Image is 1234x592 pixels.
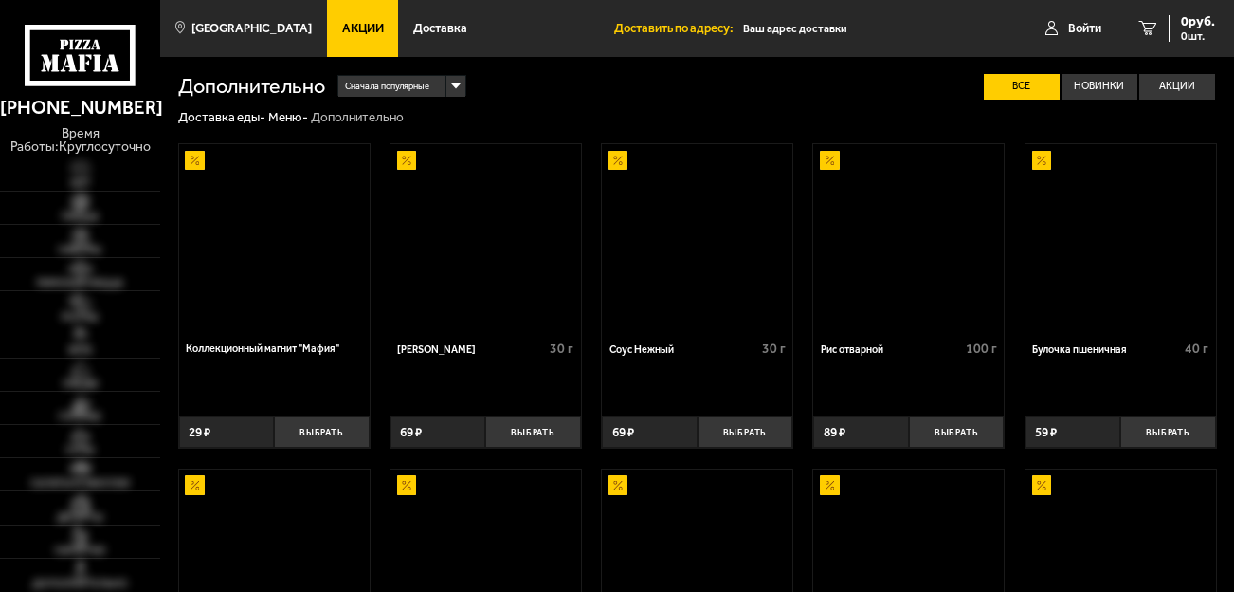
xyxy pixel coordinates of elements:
label: Все [984,74,1060,100]
label: Акции [1139,74,1215,100]
span: 0 руб. [1181,15,1215,28]
img: Акционный [608,151,627,170]
div: [PERSON_NAME] [397,343,545,356]
a: Меню- [268,109,308,124]
button: Выбрать [698,416,792,448]
div: Соус Нежный [609,343,757,356]
img: Акционный [1032,151,1051,170]
span: 29 ₽ [189,426,210,439]
img: Акционный [820,475,839,494]
div: Рис отварной [821,343,961,356]
span: Акции [342,22,384,34]
span: 69 ₽ [400,426,422,439]
div: Булочка пшеничная [1032,343,1180,356]
h1: Дополнительно [178,77,325,98]
a: АкционныйСоус Нежный [602,144,792,333]
span: 40 г [1185,341,1208,357]
label: Новинки [1062,74,1137,100]
a: АкционныйРис отварной [813,144,1004,333]
span: 89 ₽ [824,426,845,439]
img: Акционный [820,151,839,170]
div: Дополнительно [311,109,404,126]
img: Акционный [185,475,204,494]
button: Выбрать [1120,416,1215,448]
button: Выбрать [485,416,580,448]
button: Выбрать [274,416,369,448]
img: Акционный [397,151,416,170]
div: Коллекционный магнит "Мафия" [186,342,357,355]
a: АкционныйСоус Деликатес [390,144,581,333]
span: 30 г [550,341,573,357]
span: [GEOGRAPHIC_DATA] [191,22,312,34]
span: Доставить по адресу: [614,22,743,34]
a: Доставка еды- [178,109,265,124]
a: АкционныйБулочка пшеничная [1025,144,1216,333]
span: 0 шт. [1181,30,1215,42]
img: Акционный [608,475,627,494]
span: Доставка [413,22,467,34]
span: Сначала популярные [345,74,429,99]
img: Акционный [1032,475,1051,494]
input: Ваш адрес доставки [743,11,989,46]
span: 100 г [966,341,997,357]
span: 59 ₽ [1035,426,1057,439]
span: Войти [1068,22,1101,34]
a: АкционныйКоллекционный магнит "Мафия" [179,144,370,333]
span: 69 ₽ [612,426,634,439]
button: Выбрать [909,416,1004,448]
img: Акционный [397,475,416,494]
span: 30 г [762,341,786,357]
img: Акционный [185,151,204,170]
